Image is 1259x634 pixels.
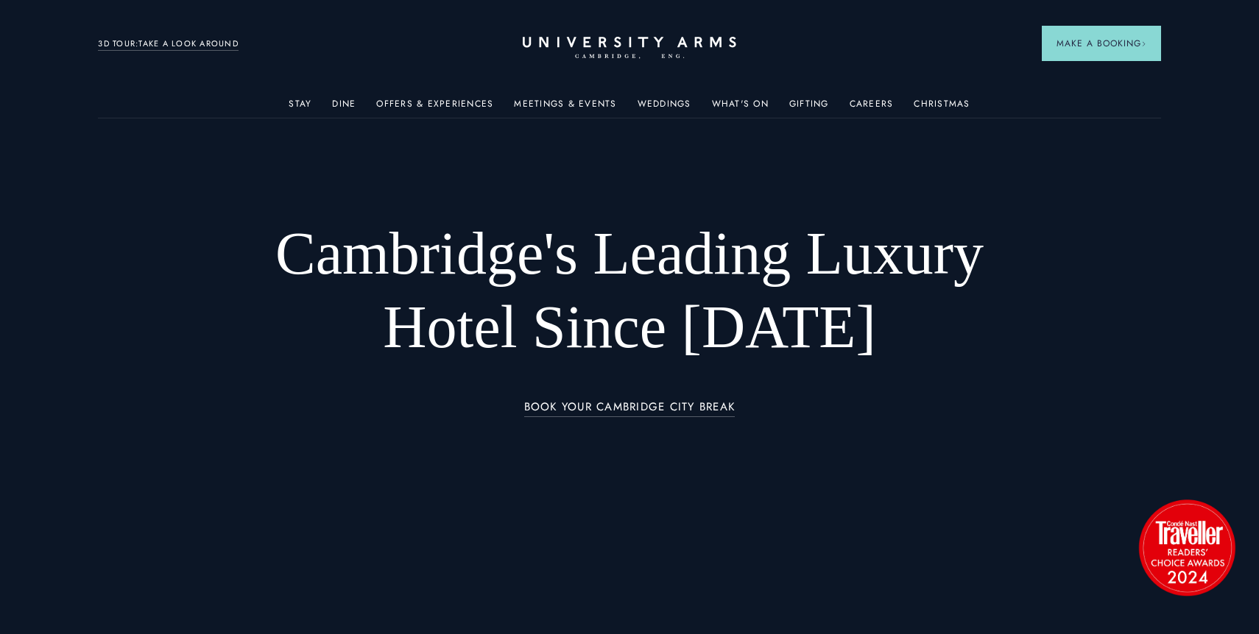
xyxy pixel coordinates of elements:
[376,99,493,118] a: Offers & Experiences
[332,99,356,118] a: Dine
[523,37,736,60] a: Home
[289,99,311,118] a: Stay
[237,217,1023,364] h1: Cambridge's Leading Luxury Hotel Since [DATE]
[1057,37,1146,50] span: Make a Booking
[1141,41,1146,46] img: Arrow icon
[638,99,691,118] a: Weddings
[914,99,970,118] a: Christmas
[789,99,829,118] a: Gifting
[712,99,769,118] a: What's On
[1132,492,1242,602] img: image-2524eff8f0c5d55edbf694693304c4387916dea5-1501x1501-png
[514,99,616,118] a: Meetings & Events
[524,401,736,418] a: BOOK YOUR CAMBRIDGE CITY BREAK
[1042,26,1161,61] button: Make a BookingArrow icon
[850,99,894,118] a: Careers
[98,38,239,51] a: 3D TOUR:TAKE A LOOK AROUND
